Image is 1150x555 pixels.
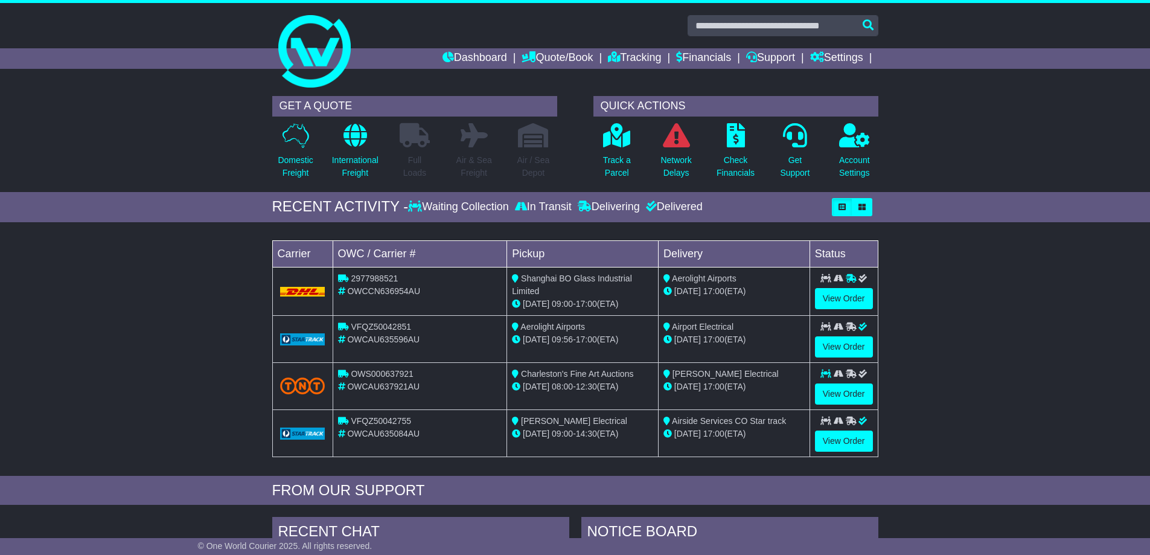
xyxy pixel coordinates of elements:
div: - (ETA) [512,428,653,440]
div: - (ETA) [512,298,653,310]
p: Domestic Freight [278,154,313,179]
p: Check Financials [717,154,755,179]
span: 09:00 [552,299,573,309]
span: 17:00 [703,286,724,296]
span: 2977988521 [351,274,398,283]
a: Track aParcel [602,123,631,186]
span: [PERSON_NAME] Electrical [521,416,627,426]
span: 17:00 [576,335,597,344]
td: Status [810,240,878,267]
p: Get Support [780,154,810,179]
p: Air & Sea Freight [456,154,492,179]
span: OWCAU635084AU [347,429,420,438]
a: View Order [815,288,873,309]
a: Settings [810,48,863,69]
div: QUICK ACTIONS [593,96,878,117]
a: Financials [676,48,731,69]
p: Full Loads [400,154,430,179]
span: 17:00 [703,335,724,344]
span: Aerolight Airports [520,322,585,332]
p: International Freight [332,154,379,179]
td: Delivery [658,240,810,267]
td: Carrier [272,240,333,267]
a: InternationalFreight [331,123,379,186]
p: Account Settings [839,154,870,179]
td: Pickup [507,240,659,267]
span: [DATE] [674,335,701,344]
span: OWCAU637921AU [347,382,420,391]
p: Network Delays [660,154,691,179]
a: AccountSettings [839,123,870,186]
span: 12:30 [576,382,597,391]
span: 17:00 [703,382,724,391]
span: Aerolight Airports [672,274,736,283]
span: Charleston's Fine Art Auctions [521,369,633,379]
a: Support [746,48,795,69]
div: Delivering [575,201,643,214]
span: [DATE] [674,429,701,438]
img: GetCarrierServiceLogo [280,333,325,345]
div: FROM OUR SUPPORT [272,482,878,499]
span: OWCCN636954AU [347,286,420,296]
span: [DATE] [523,382,549,391]
a: View Order [815,383,873,405]
div: GET A QUOTE [272,96,557,117]
span: 14:30 [576,429,597,438]
span: Airside Services CO Star track [672,416,786,426]
a: Tracking [608,48,661,69]
img: TNT_Domestic.png [280,377,325,394]
a: CheckFinancials [716,123,755,186]
a: GetSupport [779,123,810,186]
div: - (ETA) [512,380,653,393]
div: RECENT ACTIVITY - [272,198,409,216]
span: [DATE] [523,299,549,309]
span: Shanghai BO Glass Industrial Limited [512,274,632,296]
span: © One World Courier 2025. All rights reserved. [198,541,372,551]
span: VFQZ50042755 [351,416,411,426]
span: VFQZ50042851 [351,322,411,332]
div: (ETA) [663,333,805,346]
div: Waiting Collection [408,201,511,214]
img: GetCarrierServiceLogo [280,428,325,440]
span: [DATE] [674,286,701,296]
a: View Order [815,336,873,358]
div: In Transit [512,201,575,214]
div: Delivered [643,201,703,214]
div: (ETA) [663,380,805,393]
a: View Order [815,431,873,452]
a: NetworkDelays [660,123,692,186]
span: [DATE] [523,335,549,344]
span: 08:00 [552,382,573,391]
a: Quote/Book [522,48,593,69]
div: (ETA) [663,428,805,440]
div: (ETA) [663,285,805,298]
span: 17:00 [576,299,597,309]
span: Airport Electrical [672,322,733,332]
p: Track a Parcel [603,154,631,179]
span: OWS000637921 [351,369,414,379]
img: DHL.png [280,287,325,297]
td: OWC / Carrier # [333,240,507,267]
div: NOTICE BOARD [581,517,878,550]
span: [DATE] [674,382,701,391]
span: 09:56 [552,335,573,344]
span: 17:00 [703,429,724,438]
span: OWCAU635596AU [347,335,420,344]
div: RECENT CHAT [272,517,569,550]
span: [PERSON_NAME] Electrical [672,369,779,379]
p: Air / Sea Depot [517,154,550,179]
div: - (ETA) [512,333,653,346]
span: [DATE] [523,429,549,438]
span: 09:00 [552,429,573,438]
a: Dashboard [442,48,507,69]
a: DomesticFreight [277,123,313,186]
